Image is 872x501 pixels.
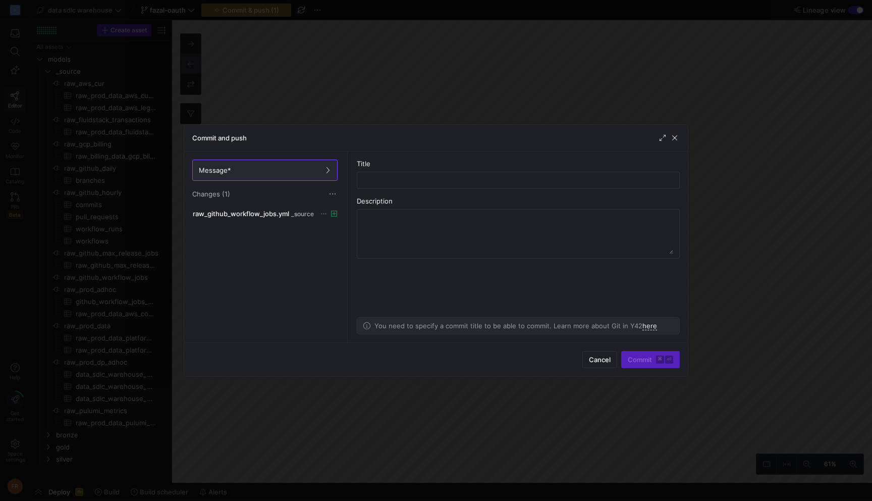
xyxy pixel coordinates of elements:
p: You need to specify a commit title to be able to commit. Learn more about Git in Y42 [374,322,657,330]
h3: Commit and push [192,134,247,142]
div: Description [357,197,680,205]
span: Cancel [589,356,611,364]
span: Changes (1) [192,190,230,198]
button: Message* [192,160,338,181]
span: Title [357,160,370,168]
button: raw_github_workflow_jobs.yml_source [190,207,340,220]
button: Cancel [582,351,617,368]
span: raw_github_workflow_jobs.yml [193,210,289,218]
span: Message* [199,166,231,174]
span: _source [291,211,314,218]
a: here [642,322,657,330]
